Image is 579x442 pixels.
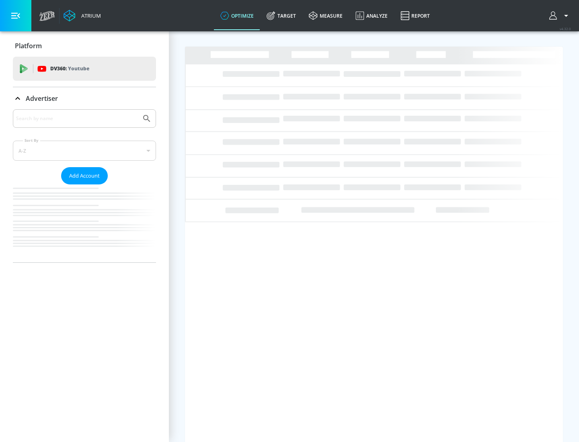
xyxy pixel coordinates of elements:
[23,138,40,143] label: Sort By
[16,113,138,124] input: Search by name
[394,1,436,30] a: Report
[78,12,101,19] div: Atrium
[13,184,156,262] nav: list of Advertiser
[50,64,89,73] p: DV360:
[61,167,108,184] button: Add Account
[13,87,156,110] div: Advertiser
[69,171,100,180] span: Add Account
[560,27,571,31] span: v 4.32.0
[349,1,394,30] a: Analyze
[26,94,58,103] p: Advertiser
[68,64,89,73] p: Youtube
[302,1,349,30] a: measure
[260,1,302,30] a: Target
[214,1,260,30] a: optimize
[13,141,156,161] div: A-Z
[13,57,156,81] div: DV360: Youtube
[64,10,101,22] a: Atrium
[13,35,156,57] div: Platform
[15,41,42,50] p: Platform
[13,109,156,262] div: Advertiser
